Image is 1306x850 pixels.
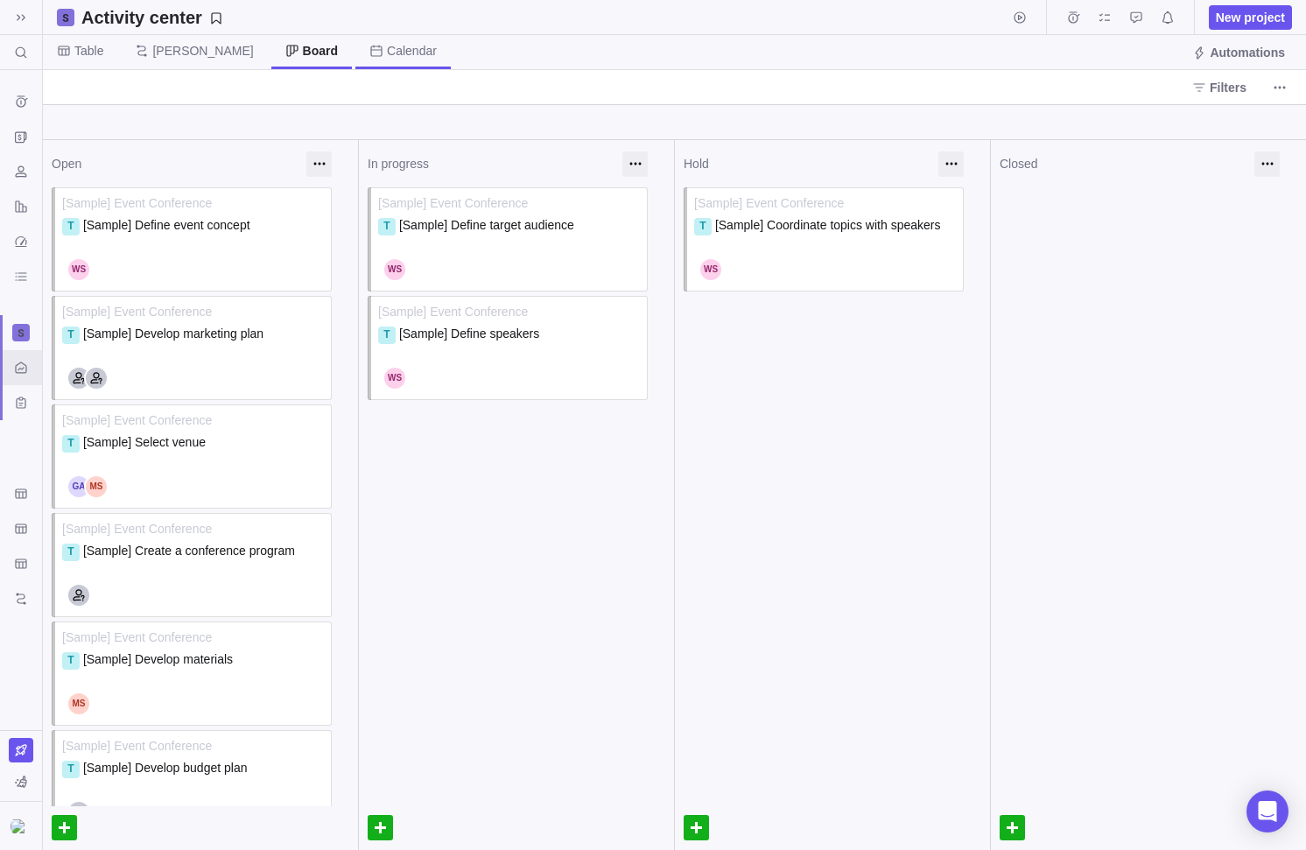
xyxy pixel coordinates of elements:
div: T [378,327,396,344]
span: [Sample] Develop budget plan [83,761,248,775]
div: T [694,218,712,235]
span: New project [1209,5,1292,30]
span: [Sample] Event Conference [62,303,325,320]
span: [Sample] Define event concept [83,218,250,232]
span: Board [303,42,338,60]
span: Table [74,42,103,60]
span: [Sample] Create a conference program [83,544,295,558]
div: T [378,218,396,235]
div: T [62,435,80,453]
a: Notifications [1155,13,1180,27]
span: Filters [1185,75,1253,100]
span: You are currently using sample data to explore and understand Birdview better. [7,769,35,794]
span: [Sample] Develop materials [83,652,233,666]
div: T [62,652,80,670]
span: [Sample] Event Conference [694,194,957,212]
span: [Sample] Event Conference [62,629,325,646]
span: [Sample] Event Conference [62,520,325,537]
div: T [62,327,80,344]
div: More actions [622,151,648,177]
div: T [62,761,80,778]
span: [Sample] Coordinate topics with speakers [715,218,941,232]
div: Marketing Manager [68,368,89,389]
div: Open [52,155,298,172]
div: Event Manager [68,802,89,823]
div: Gail Arinzeh [68,476,89,497]
span: [Sample] Event Conference [62,737,325,755]
div: Hold [684,155,930,172]
div: Mark Steinson [86,476,107,497]
div: Open Intercom Messenger [1246,790,1288,832]
div: Will Salah [384,259,405,280]
div: Will Salah [700,259,721,280]
span: New project [1216,9,1285,26]
span: Notifications [1155,5,1180,30]
div: Will Salah [68,259,89,280]
span: [Sample] Event Conference [378,303,641,320]
div: T [62,218,80,235]
div: Marketing Manager [68,585,89,606]
div: More actions [1254,151,1280,177]
h2: Activity center [81,5,202,30]
span: Filters [1210,79,1246,96]
span: Automations [1210,44,1285,61]
a: Time logs [1061,13,1085,27]
div: In progress [368,155,614,172]
span: [PERSON_NAME] [152,42,253,60]
span: My assignments [1092,5,1117,30]
div: More actions [938,151,964,177]
span: Start timer [1008,5,1032,30]
div: Mark Steinson [68,693,89,714]
div: Social Media Coordinator [86,368,107,389]
span: [Sample] Define speakers [399,327,539,341]
span: Automations [1185,40,1292,65]
span: [Sample] Develop marketing plan [83,327,263,341]
span: [Sample] Event Conference [378,194,641,212]
a: My assignments [1092,13,1117,27]
span: [Sample] Event Conference [62,194,325,212]
div: More actions [306,151,332,177]
a: Approval requests [1124,13,1148,27]
div: Gail Arinzeh [11,816,32,837]
div: Closed [1000,155,1246,172]
div: Will Salah [384,368,405,389]
span: Approval requests [1124,5,1148,30]
img: Show [11,819,32,833]
a: Upgrade now (Trial ends in 15 days) [9,738,33,762]
span: [Sample] Select venue [83,435,206,449]
span: Time logs [1061,5,1085,30]
span: [Sample] Event Conference [62,411,325,429]
span: [Sample] Define target audience [399,218,574,232]
span: Save your current layout and filters as a View [74,5,230,30]
span: More actions [1267,75,1292,100]
span: Calendar [387,42,437,60]
div: T [62,544,80,561]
